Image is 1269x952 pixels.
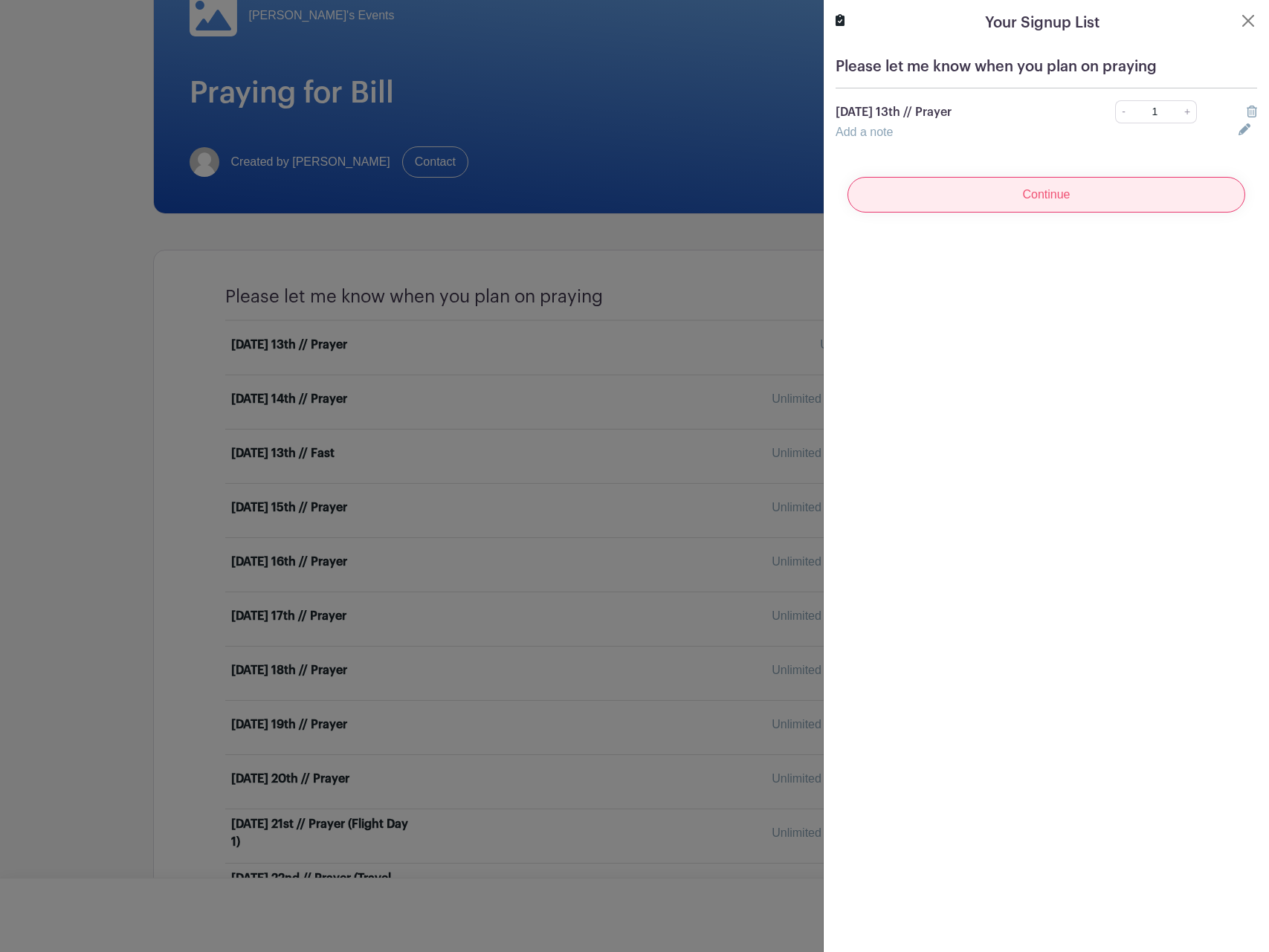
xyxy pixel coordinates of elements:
[985,12,1100,34] h5: Your Signup List
[836,103,1074,121] p: [DATE] 13th // Prayer
[836,126,893,138] a: Add a note
[1239,12,1257,30] button: Close
[1178,100,1197,123] a: +
[1115,100,1131,123] a: -
[847,177,1245,213] input: Continue
[836,58,1257,76] h5: Please let me know when you plan on praying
